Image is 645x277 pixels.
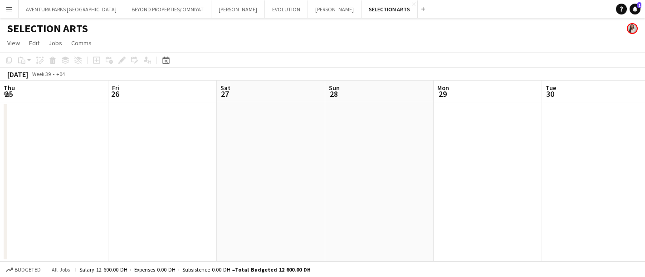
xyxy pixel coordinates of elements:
[25,37,43,49] a: Edit
[308,0,362,18] button: [PERSON_NAME]
[49,39,62,47] span: Jobs
[111,89,119,99] span: 26
[7,39,20,47] span: View
[544,89,556,99] span: 30
[436,89,449,99] span: 29
[29,39,39,47] span: Edit
[265,0,308,18] button: EVOLUTION
[362,0,418,18] button: SELECTION ARTS
[56,71,65,77] div: +04
[4,37,24,49] a: View
[329,84,340,92] span: Sun
[546,84,556,92] span: Tue
[45,37,66,49] a: Jobs
[30,71,53,77] span: Week 39
[15,267,41,273] span: Budgeted
[4,84,15,92] span: Thu
[235,266,311,273] span: Total Budgeted 12 600.00 DH
[211,0,265,18] button: [PERSON_NAME]
[124,0,211,18] button: BEYOND PROPERTIES/ OMNIYAT
[5,265,42,275] button: Budgeted
[220,84,230,92] span: Sat
[7,22,88,35] h1: SELECTION ARTS
[437,84,449,92] span: Mon
[327,89,340,99] span: 28
[68,37,95,49] a: Comms
[50,266,72,273] span: All jobs
[637,2,641,8] span: 1
[627,23,638,34] app-user-avatar: Ines de Puybaudet
[112,84,119,92] span: Fri
[219,89,230,99] span: 27
[7,70,28,79] div: [DATE]
[19,0,124,18] button: AVENTURA PARKS [GEOGRAPHIC_DATA]
[2,89,15,99] span: 25
[630,4,640,14] a: 1
[79,266,311,273] div: Salary 12 600.00 DH + Expenses 0.00 DH + Subsistence 0.00 DH =
[71,39,92,47] span: Comms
